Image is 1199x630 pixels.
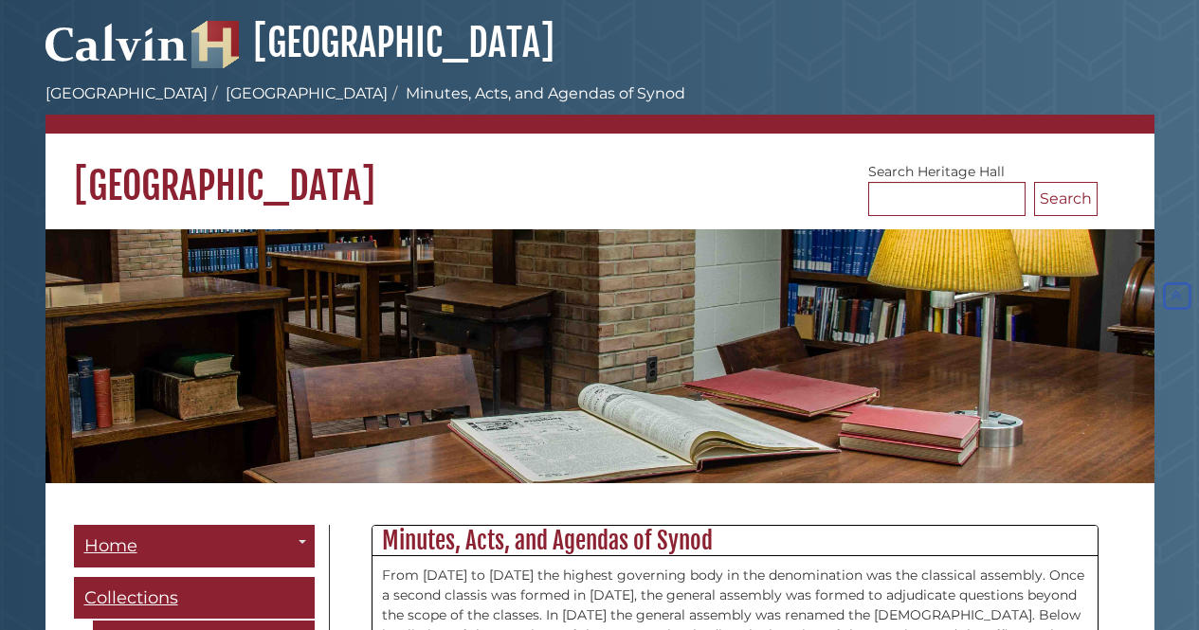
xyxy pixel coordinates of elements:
[372,526,1098,556] h2: Minutes, Acts, and Agendas of Synod
[84,587,178,608] span: Collections
[388,82,685,105] li: Minutes, Acts, and Agendas of Synod
[45,44,188,61] a: Calvin University
[226,84,388,102] a: [GEOGRAPHIC_DATA]
[1034,182,1098,216] button: Search
[191,21,239,68] img: Hekman Library Logo
[45,15,188,68] img: Calvin
[191,19,554,66] a: [GEOGRAPHIC_DATA]
[45,134,1154,209] h1: [GEOGRAPHIC_DATA]
[45,84,208,102] a: [GEOGRAPHIC_DATA]
[84,535,137,556] span: Home
[1159,288,1194,305] a: Back to Top
[74,525,315,567] a: Home
[74,577,315,620] a: Collections
[45,82,1154,134] nav: breadcrumb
